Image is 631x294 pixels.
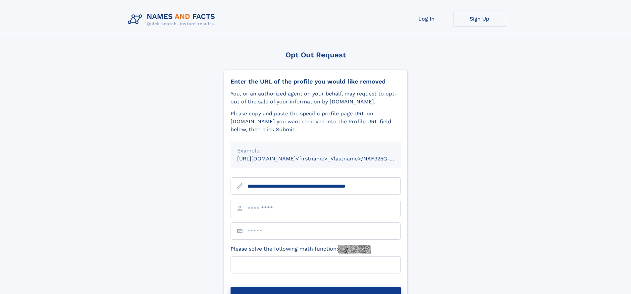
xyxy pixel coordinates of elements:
small: [URL][DOMAIN_NAME]<firstname>_<lastname>/NAF325G-xxxxxxxx [237,155,413,162]
div: You, or an authorized agent on your behalf, may request to opt-out of the sale of your informatio... [231,90,401,106]
img: Logo Names and Facts [125,11,221,29]
div: Example: [237,147,394,155]
div: Enter the URL of the profile you would like removed [231,78,401,85]
a: Sign Up [453,11,506,27]
label: Please solve the following math function: [231,245,371,254]
div: Opt Out Request [224,51,408,59]
div: Please copy and paste the specific profile page URL on [DOMAIN_NAME] you want removed into the Pr... [231,110,401,134]
a: Log In [400,11,453,27]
